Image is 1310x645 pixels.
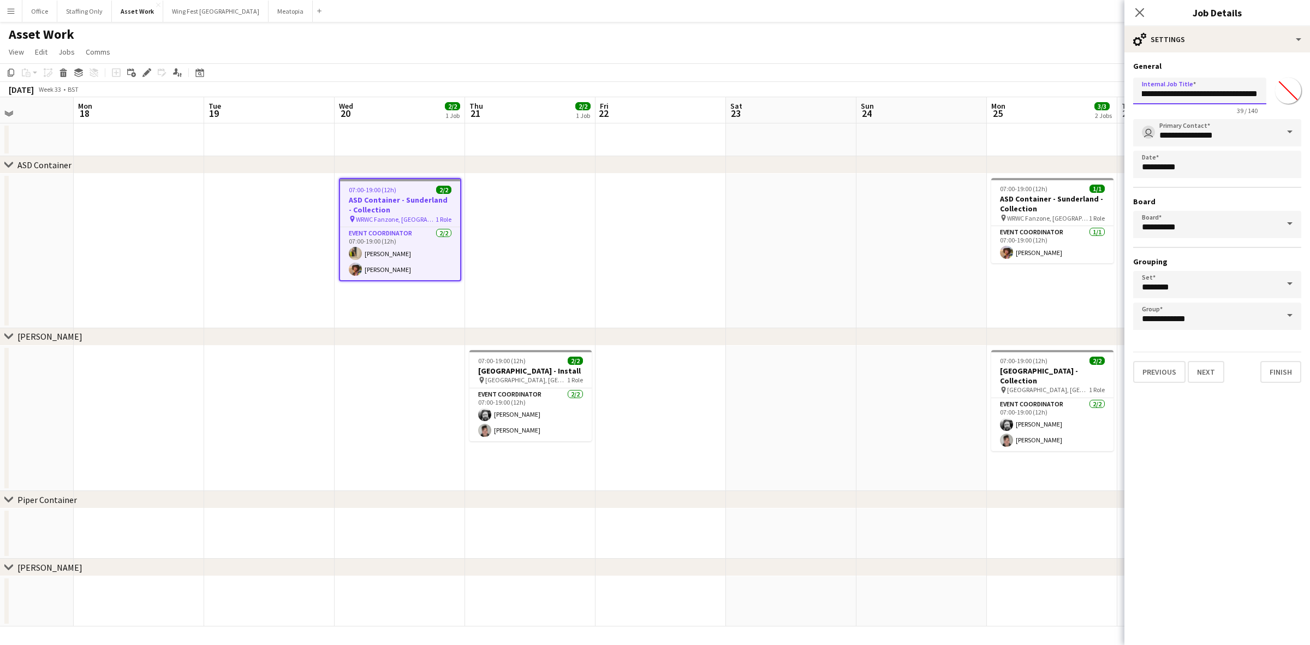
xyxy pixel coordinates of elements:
span: 39 / 140 [1228,106,1266,115]
span: 3/3 [1094,102,1110,110]
h3: General [1133,61,1301,71]
div: Settings [1124,26,1310,52]
span: 07:00-19:00 (12h) [1000,185,1047,193]
div: ASD Container [17,159,72,170]
span: Jobs [58,47,75,57]
h1: Asset Work [9,26,74,43]
span: 2/2 [1089,357,1105,365]
div: [PERSON_NAME] [17,562,82,573]
span: 1/1 [1089,185,1105,193]
span: 1 Role [1089,386,1105,394]
span: 21 [468,107,483,120]
span: 19 [207,107,221,120]
h3: Board [1133,197,1301,206]
span: 18 [76,107,92,120]
h3: Job Details [1124,5,1310,20]
span: 1 Role [436,215,451,223]
div: BST [68,85,79,93]
a: Comms [81,45,115,59]
div: 2 Jobs [1095,111,1112,120]
app-job-card: 07:00-19:00 (12h)2/2ASD Container - Sunderland - Collection WRWC Fanzone, [GEOGRAPHIC_DATA], SR1 ... [339,178,461,281]
div: 1 Job [445,111,460,120]
app-job-card: 07:00-19:00 (12h)1/1ASD Container - Sunderland - Collection WRWC Fanzone, [GEOGRAPHIC_DATA], SR1 ... [991,178,1113,263]
span: Edit [35,47,47,57]
span: Thu [469,101,483,111]
div: 1 Job [576,111,590,120]
span: 2/2 [436,186,451,194]
button: Staffing Only [57,1,112,22]
span: 2/2 [445,102,460,110]
button: Previous [1133,361,1186,383]
div: Piper Container [17,494,77,505]
a: Jobs [54,45,79,59]
button: Asset Work [112,1,163,22]
span: 2/2 [575,102,591,110]
div: [PERSON_NAME] [17,331,82,342]
button: Office [22,1,57,22]
app-card-role: Event Coordinator2/207:00-19:00 (12h)[PERSON_NAME][PERSON_NAME] [340,227,460,280]
app-card-role: Event Coordinator2/207:00-19:00 (12h)[PERSON_NAME][PERSON_NAME] [991,398,1113,451]
span: 07:00-19:00 (12h) [1000,357,1047,365]
span: 25 [990,107,1005,120]
h3: ASD Container - Sunderland - Collection [340,195,460,215]
span: Comms [86,47,110,57]
a: Edit [31,45,52,59]
span: [GEOGRAPHIC_DATA], [GEOGRAPHIC_DATA] [1007,386,1089,394]
span: Mon [78,101,92,111]
span: 07:00-19:00 (12h) [478,357,526,365]
h3: Grouping [1133,257,1301,267]
span: 1 Role [567,376,583,384]
span: Sat [730,101,742,111]
span: [GEOGRAPHIC_DATA], [GEOGRAPHIC_DATA] [485,376,567,384]
span: Wed [339,101,353,111]
button: Meatopia [269,1,313,22]
h3: [GEOGRAPHIC_DATA] - Collection [991,366,1113,386]
span: Week 33 [36,85,63,93]
span: WRWC Fanzone, [GEOGRAPHIC_DATA], SR1 3DW [1007,214,1089,222]
a: View [4,45,28,59]
h3: ASD Container - Sunderland - Collection [991,194,1113,214]
span: 1 Role [1089,214,1105,222]
app-card-role: Event Coordinator1/107:00-19:00 (12h)[PERSON_NAME] [991,226,1113,263]
app-card-role: Event Coordinator2/207:00-19:00 (12h)[PERSON_NAME][PERSON_NAME] [469,388,592,441]
span: 07:00-19:00 (12h) [349,186,396,194]
button: Next [1188,361,1224,383]
span: Sun [861,101,874,111]
span: 20 [337,107,353,120]
button: Wing Fest [GEOGRAPHIC_DATA] [163,1,269,22]
span: 22 [598,107,609,120]
span: 26 [1120,107,1134,120]
span: Tue [1122,101,1134,111]
span: 2/2 [568,357,583,365]
span: View [9,47,24,57]
app-job-card: 07:00-19:00 (12h)2/2[GEOGRAPHIC_DATA] - Install [GEOGRAPHIC_DATA], [GEOGRAPHIC_DATA]1 RoleEvent C... [469,350,592,441]
span: Fri [600,101,609,111]
div: [DATE] [9,84,34,95]
button: Finish [1260,361,1301,383]
span: WRWC Fanzone, [GEOGRAPHIC_DATA], SR1 3DW [356,215,436,223]
span: Tue [209,101,221,111]
span: 24 [859,107,874,120]
span: 23 [729,107,742,120]
h3: [GEOGRAPHIC_DATA] - Install [469,366,592,376]
app-job-card: 07:00-19:00 (12h)2/2[GEOGRAPHIC_DATA] - Collection [GEOGRAPHIC_DATA], [GEOGRAPHIC_DATA]1 RoleEven... [991,350,1113,451]
span: Mon [991,101,1005,111]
